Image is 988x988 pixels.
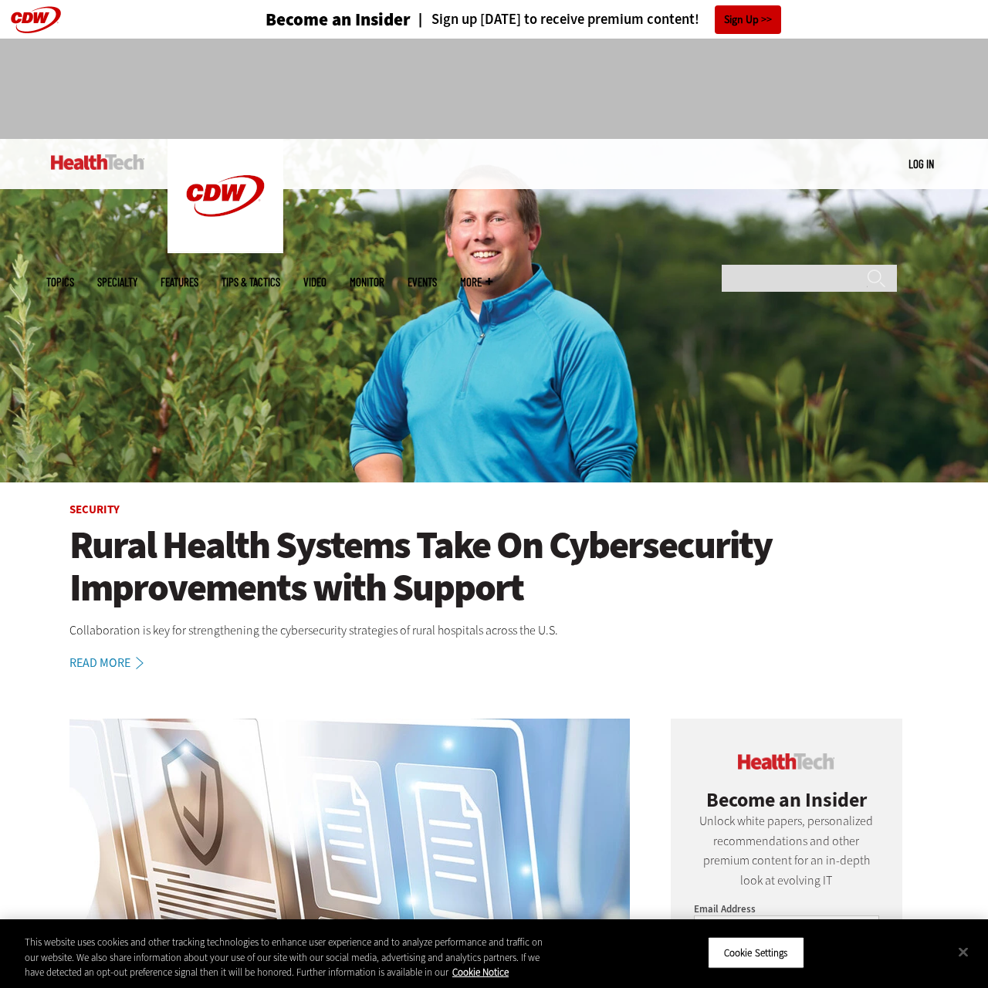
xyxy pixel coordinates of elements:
[946,935,980,969] button: Close
[266,11,411,29] h3: Become an Insider
[51,154,144,170] img: Home
[69,657,161,669] a: Read More
[69,524,919,609] a: Rural Health Systems Take On Cybersecurity Improvements with Support
[708,936,804,969] button: Cookie Settings
[694,811,879,890] p: Unlock white papers, personalized recommendations and other premium content for an in-depth look ...
[908,157,934,171] a: Log in
[167,139,283,253] img: Home
[303,276,327,288] a: Video
[69,621,919,641] p: Collaboration is key for strengthening the cybersecurity strategies of rural hospitals across the...
[161,276,198,288] a: Features
[25,935,543,980] div: This website uses cookies and other tracking technologies to enhance user experience and to analy...
[167,241,283,257] a: CDW
[350,276,384,288] a: MonITor
[408,276,437,288] a: Events
[706,787,867,813] span: Become an Insider
[715,5,781,34] a: Sign Up
[738,753,834,770] img: cdw insider logo
[208,11,411,29] a: Become an Insider
[452,966,509,979] a: More information about your privacy
[908,156,934,172] div: User menu
[694,902,756,915] label: Email Address
[222,276,280,288] a: Tips & Tactics
[69,502,120,517] a: Security
[213,54,775,123] iframe: advertisement
[46,276,74,288] span: Topics
[411,12,699,27] a: Sign up [DATE] to receive premium content!
[460,276,492,288] span: More
[97,276,137,288] span: Specialty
